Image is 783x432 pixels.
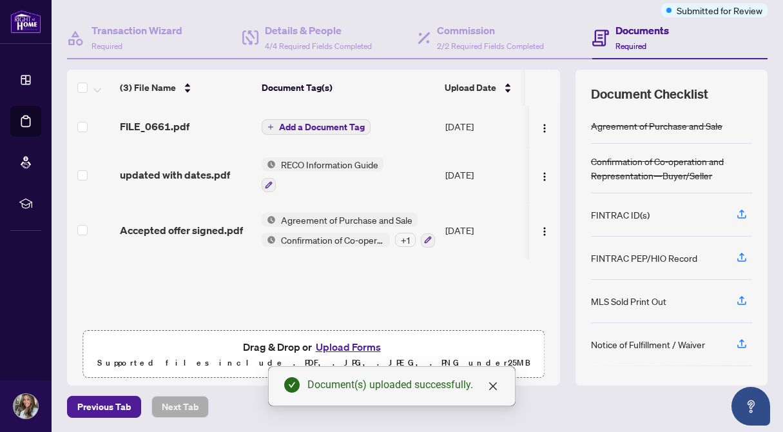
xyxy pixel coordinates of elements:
button: Previous Tab [67,396,141,418]
span: Drag & Drop orUpload FormsSupported files include .PDF, .JPG, .JPEG, .PNG under25MB [83,331,544,378]
button: Upload Forms [312,339,385,355]
h4: Documents [615,23,669,38]
p: Supported files include .PDF, .JPG, .JPEG, .PNG under 25 MB [91,355,536,371]
span: Document Checklist [591,85,708,103]
span: Upload Date [445,81,496,95]
span: close [488,381,498,391]
img: logo [10,10,41,34]
td: [DATE] [440,106,530,147]
img: Status Icon [262,213,276,227]
span: Required [92,41,122,51]
span: Previous Tab [77,397,131,417]
h4: Commission [437,23,544,38]
th: Upload Date [440,70,530,106]
div: MLS Sold Print Out [591,294,666,308]
span: Add a Document Tag [279,123,365,132]
span: Submitted for Review [677,3,762,17]
span: FILE_0661.pdf [120,119,189,134]
div: FINTRAC ID(s) [591,208,650,222]
a: Close [486,379,500,393]
button: Status IconRECO Information Guide [262,157,383,192]
span: Accepted offer signed.pdf [120,222,243,238]
td: [DATE] [440,147,530,202]
span: Required [615,41,646,51]
div: Confirmation of Co-operation and Representation—Buyer/Seller [591,154,752,182]
h4: Transaction Wizard [92,23,182,38]
span: plus [267,124,274,130]
button: Status IconAgreement of Purchase and SaleStatus IconConfirmation of Co-operation and Representati... [262,213,435,248]
img: Logo [539,226,550,237]
img: Status Icon [262,233,276,247]
th: Document Tag(s) [256,70,440,106]
button: Add a Document Tag [262,119,371,135]
div: + 1 [395,233,416,247]
span: Confirmation of Co-operation and Representation—Buyer/Seller [276,233,390,247]
button: Logo [534,164,555,185]
span: updated with dates.pdf [120,167,230,182]
h4: Details & People [265,23,372,38]
span: 4/4 Required Fields Completed [265,41,372,51]
div: Document(s) uploaded successfully. [307,377,499,393]
span: 2/2 Required Fields Completed [437,41,544,51]
div: Notice of Fulfillment / Waiver [591,337,705,351]
td: [DATE] [440,202,530,258]
img: Status Icon [262,157,276,172]
span: RECO Information Guide [276,157,383,172]
div: Agreement of Purchase and Sale [591,119,722,133]
div: FINTRAC PEP/HIO Record [591,251,697,265]
button: Next Tab [151,396,209,418]
th: (3) File Name [115,70,256,106]
img: Logo [539,123,550,133]
img: Profile Icon [14,394,38,418]
img: Logo [539,172,550,182]
button: Logo [534,220,555,241]
span: Drag & Drop or [243,339,385,355]
span: Agreement of Purchase and Sale [276,213,418,227]
span: (3) File Name [120,81,176,95]
span: check-circle [284,377,300,393]
button: Logo [534,116,555,137]
button: Open asap [731,387,770,426]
